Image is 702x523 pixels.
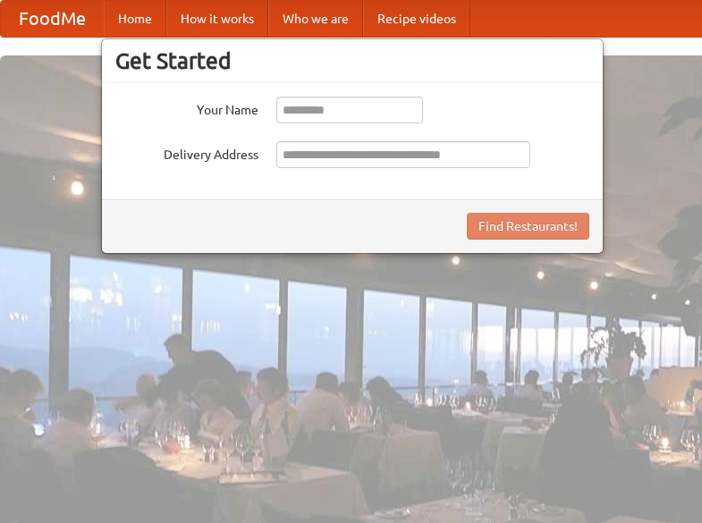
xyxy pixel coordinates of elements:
[115,47,589,74] h3: Get Started
[268,1,363,37] a: Who we are
[467,213,589,240] button: Find Restaurants!
[115,97,258,119] label: Your Name
[166,1,268,37] a: How it works
[1,1,104,37] a: FoodMe
[363,1,470,37] a: Recipe videos
[104,1,166,37] a: Home
[115,141,258,164] label: Delivery Address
